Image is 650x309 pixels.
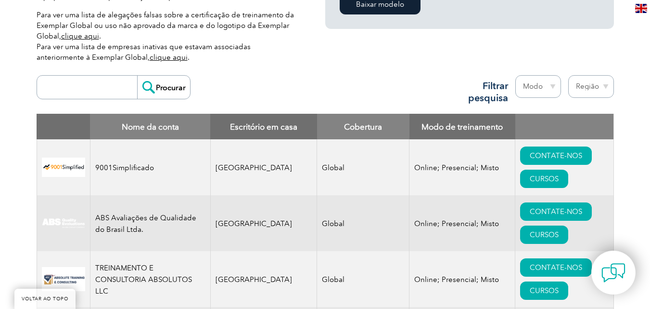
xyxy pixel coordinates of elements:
font: . [188,53,190,62]
a: CONTATE-NOS [520,202,592,221]
font: Global [322,163,344,172]
font: Online; Presencial; Misto [414,275,499,284]
font: Global [322,219,344,228]
a: CURSOS [520,170,568,188]
font: Global [322,275,344,284]
font: Escritório em casa [230,122,297,132]
img: c92924ac-d9bc-ea11-a814-000d3a79823d-logo.jpg [42,218,85,228]
img: 37c9c059-616f-eb11-a812-002248153038-logo.png [42,158,85,177]
font: Filtrar pesquisa [468,80,508,104]
a: clique aqui [61,32,99,40]
a: CONTATE-NOS [520,258,592,277]
font: Para ver uma lista de empresas inativas que estavam associadas anteriormente à Exemplar Global, [37,42,251,62]
font: [GEOGRAPHIC_DATA] [216,219,292,228]
font: Nome da conta [122,122,179,132]
img: contact-chat.png [601,261,625,285]
th: Cobertura: ative para classificar a coluna em ordem crescente [317,114,409,139]
font: 9001Simplificado [95,163,154,172]
font: VOLTAR AO TOPO [22,296,68,302]
a: VOLTAR AO TOPO [14,289,76,309]
font: Modo de treinamento [421,122,503,132]
img: en [635,4,647,13]
font: . [99,32,101,40]
font: CONTATE-NOS [530,207,582,216]
font: [GEOGRAPHIC_DATA] [216,275,292,284]
font: Online; Presencial; Misto [414,163,499,172]
font: Para ver uma lista de alegações falsas sobre a certificação de treinamento da Exemplar Global ou ... [37,11,294,40]
font: [GEOGRAPHIC_DATA] [216,163,292,172]
a: CURSOS [520,226,568,244]
font: ABS Avaliações de Qualidade do Brasil Ltda. [95,214,196,234]
th: Modo de treinamento: ative para classificar a coluna em ordem crescente [409,114,515,139]
th: Nome da conta: ative para classificar a coluna em ordem decrescente [90,114,210,139]
font: CONTATE-NOS [530,263,582,272]
font: CONTATE-NOS [530,151,582,160]
font: Online; Presencial; Misto [414,219,499,228]
a: CONTATE-NOS [520,147,592,165]
img: 16e092f6-eadd-ed11-a7c6-00224814fd52-logo.png [42,267,85,291]
font: Cobertura [344,122,382,132]
font: CURSOS [530,230,559,239]
font: CURSOS [530,286,559,295]
input: Procurar [137,76,190,99]
font: TREINAMENTO E CONSULTORIA ABSOLUTOS LLC [95,264,192,296]
a: clique aqui [150,53,188,62]
th: Home Office: ative para classificar a coluna em ordem crescente [210,114,317,139]
th: : ative para classificar a coluna em ordem crescente [515,114,613,139]
a: CURSOS [520,282,568,300]
font: CURSOS [530,175,559,183]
